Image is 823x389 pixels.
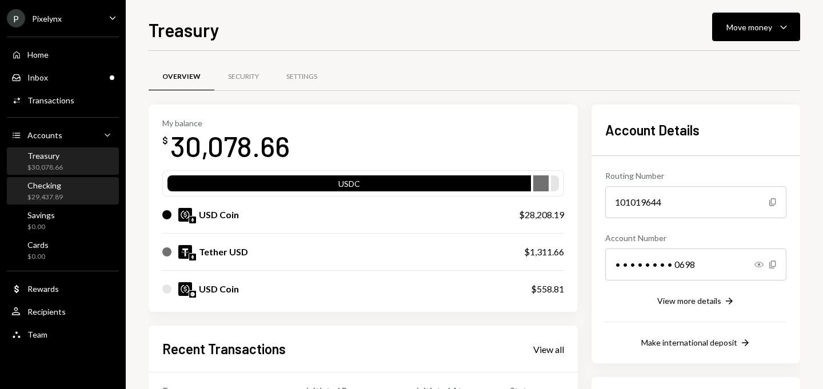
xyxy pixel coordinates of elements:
a: Rewards [7,278,119,299]
a: Treasury$30,078.66 [7,147,119,175]
div: My balance [162,118,290,128]
div: Rewards [27,284,59,294]
div: Routing Number [605,170,786,182]
a: Home [7,44,119,65]
img: ethereum-mainnet [189,216,196,223]
a: Checking$29,437.89 [7,177,119,204]
div: $28,208.19 [519,208,564,222]
div: USD Coin [199,282,239,296]
div: View more details [657,296,721,306]
div: Savings [27,210,55,220]
div: USDC [167,178,531,194]
button: Move money [712,13,800,41]
div: $29,437.89 [27,193,63,202]
div: Treasury [27,151,63,161]
h1: Treasury [149,18,219,41]
div: Move money [726,21,772,33]
div: Tether USD [199,245,248,259]
div: 30,078.66 [170,128,290,164]
button: View more details [657,295,735,308]
h2: Recent Transactions [162,339,286,358]
a: Security [214,62,273,91]
img: USDC [178,282,192,296]
a: Settings [273,62,331,91]
div: Pixelynx [32,14,62,23]
div: Make international deposit [641,338,737,347]
div: Recipients [27,307,66,316]
div: Inbox [27,73,48,82]
div: $0.00 [27,222,55,232]
div: P [7,9,25,27]
div: Transactions [27,95,74,105]
img: USDC [178,208,192,222]
a: View all [533,343,564,355]
a: Transactions [7,90,119,110]
img: USDT [178,245,192,259]
div: Team [27,330,47,339]
img: base-mainnet [189,291,196,298]
a: Savings$0.00 [7,207,119,234]
div: Security [228,72,259,82]
div: Account Number [605,232,786,244]
div: Cards [27,240,49,250]
div: • • • • • • • • 0698 [605,248,786,280]
div: Home [27,50,49,59]
div: $558.81 [531,282,564,296]
a: Inbox [7,67,119,87]
div: Overview [162,72,201,82]
div: Settings [286,72,317,82]
div: View all [533,344,564,355]
div: $ [162,135,168,146]
div: USD Coin [199,208,239,222]
div: Accounts [27,130,62,140]
button: Make international deposit [641,337,751,350]
div: 101019644 [605,186,786,218]
div: $30,078.66 [27,163,63,173]
div: $0.00 [27,252,49,262]
a: Accounts [7,125,119,145]
a: Recipients [7,301,119,322]
div: $1,311.66 [524,245,564,259]
a: Cards$0.00 [7,236,119,264]
a: Team [7,324,119,344]
a: Overview [149,62,214,91]
h2: Account Details [605,121,786,139]
div: Checking [27,181,63,190]
img: ethereum-mainnet [189,254,196,260]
